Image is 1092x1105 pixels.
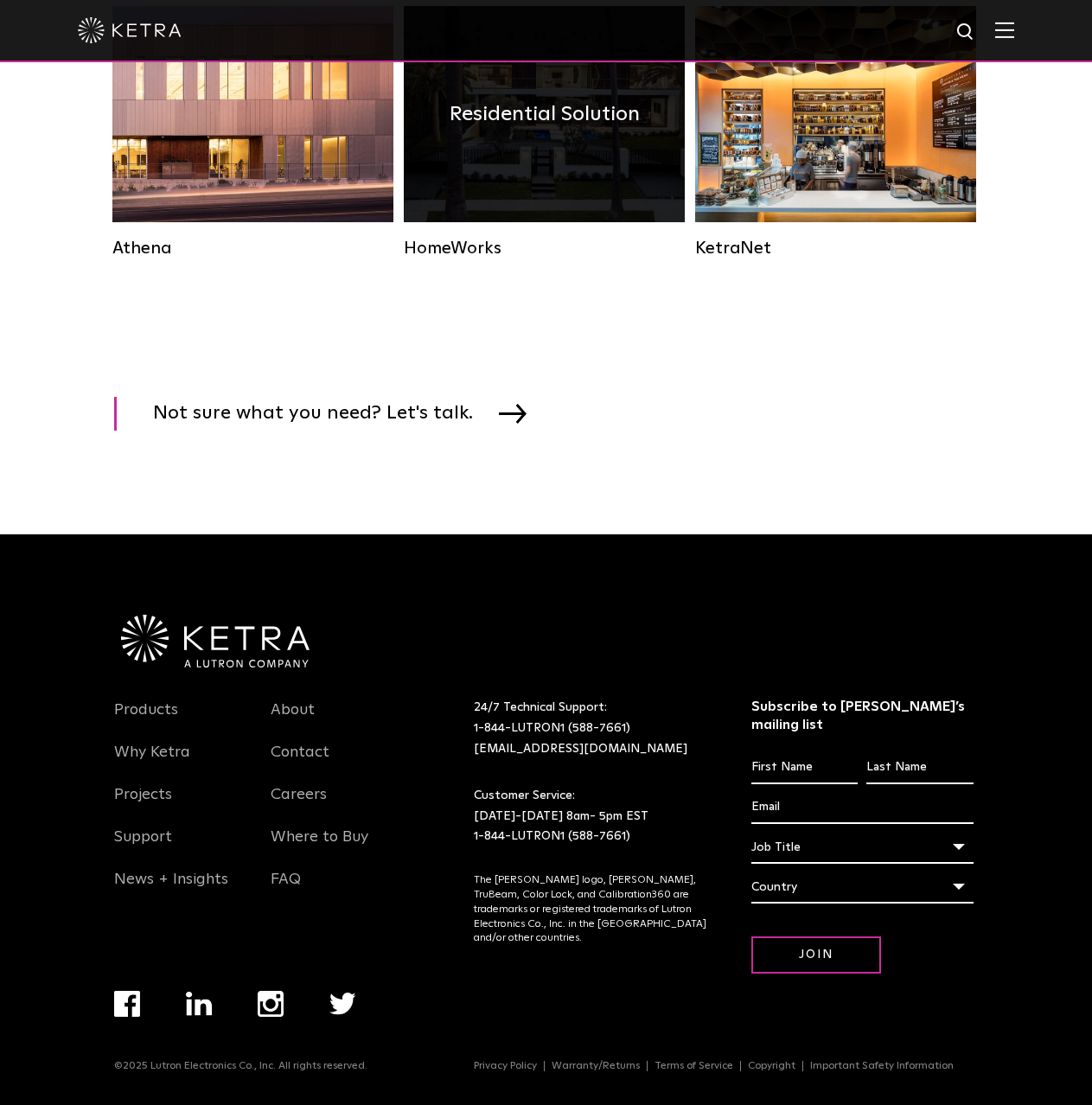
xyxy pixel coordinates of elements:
[803,1061,961,1071] a: Important Safety Information
[114,827,172,867] a: Support
[114,743,190,782] a: Why Ketra
[114,870,228,910] a: News + Insights
[121,615,310,668] img: Ketra-aLutronCo_White_RGB
[467,1061,545,1071] a: Privacy Policy
[112,238,393,259] div: Athena
[751,698,974,734] h3: Subscribe to [PERSON_NAME]’s mailing list
[329,993,356,1015] img: twitter
[114,991,140,1017] img: facebook
[499,404,527,423] img: arrow
[114,397,548,431] a: Not sure what you need? Let's talk.
[751,791,974,824] input: Email
[114,1060,367,1072] p: ©2025 Lutron Electronics Co., Inc. All rights reserved.
[114,991,402,1060] div: Navigation Menu
[474,1060,978,1072] div: Navigation Menu
[271,698,402,910] div: Navigation Menu
[450,98,640,131] h4: Residential Solution
[474,786,708,847] p: Customer Service: [DATE]-[DATE] 8am- 5pm EST
[866,751,973,784] input: Last Name
[995,22,1014,38] img: Hamburger%20Nav.svg
[271,785,327,825] a: Careers
[751,871,974,904] div: Country
[695,238,976,259] div: KetraNet
[404,6,685,267] a: HomeWorks Residential Solution
[474,873,708,946] p: The [PERSON_NAME] logo, [PERSON_NAME], TruBeam, Color Lock, and Calibration360 are trademarks or ...
[695,6,976,267] a: KetraNet Legacy System
[474,830,630,842] a: 1-844-LUTRON1 (588-7661)
[186,992,213,1016] img: linkedin
[741,1061,803,1071] a: Copyright
[474,698,708,759] p: 24/7 Technical Support:
[474,743,687,755] a: [EMAIL_ADDRESS][DOMAIN_NAME]
[114,698,246,910] div: Navigation Menu
[271,700,315,740] a: About
[271,870,301,910] a: FAQ
[271,743,329,782] a: Contact
[258,991,284,1017] img: instagram
[114,700,178,740] a: Products
[751,831,974,864] div: Job Title
[955,22,977,43] img: search icon
[474,722,630,734] a: 1-844-LUTRON1 (588-7661)
[114,785,172,825] a: Projects
[545,1061,648,1071] a: Warranty/Returns
[78,17,182,43] img: ketra-logo-2019-white
[271,827,368,867] a: Where to Buy
[153,397,499,431] span: Not sure what you need? Let's talk.
[112,6,393,267] a: Athena Commercial Solution
[404,238,685,259] div: HomeWorks
[648,1061,741,1071] a: Terms of Service
[751,751,858,784] input: First Name
[751,936,881,974] input: Join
